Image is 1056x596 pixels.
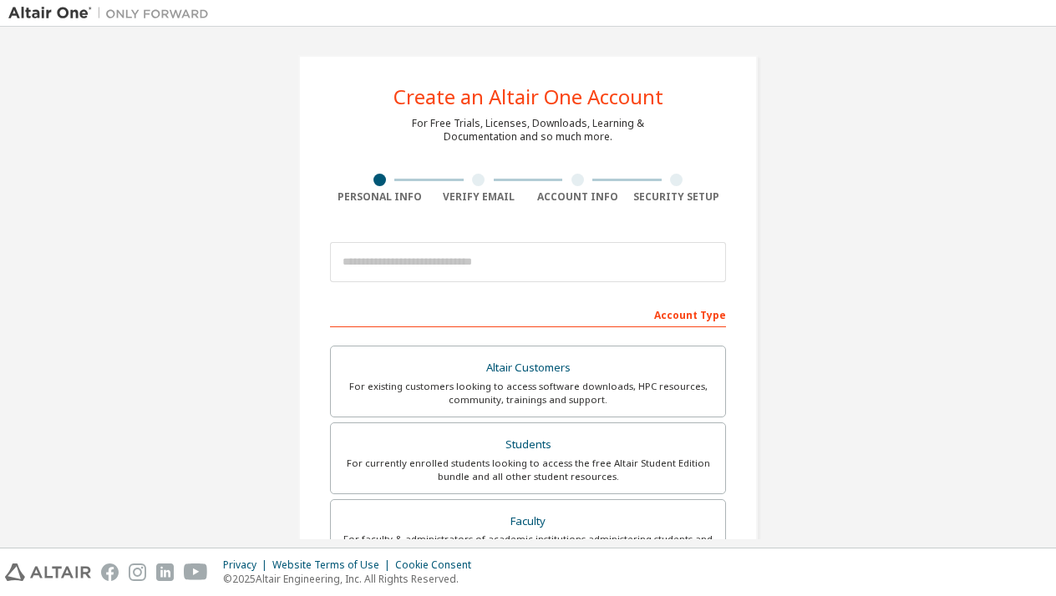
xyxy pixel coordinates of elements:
[341,510,715,533] div: Faculty
[5,563,91,581] img: altair_logo.svg
[272,558,395,572] div: Website Terms of Use
[223,572,481,586] p: © 2025 Altair Engineering, Inc. All Rights Reserved.
[8,5,217,22] img: Altair One
[156,563,174,581] img: linkedin.svg
[330,190,429,204] div: Personal Info
[341,433,715,457] div: Students
[341,533,715,559] div: For faculty & administrators of academic institutions administering students and accessing softwa...
[341,356,715,380] div: Altair Customers
[528,190,627,204] div: Account Info
[330,301,726,327] div: Account Type
[393,87,663,107] div: Create an Altair One Account
[412,117,644,144] div: For Free Trials, Licenses, Downloads, Learning & Documentation and so much more.
[223,558,272,572] div: Privacy
[341,380,715,407] div: For existing customers looking to access software downloads, HPC resources, community, trainings ...
[341,457,715,483] div: For currently enrolled students looking to access the free Altair Student Edition bundle and all ...
[184,563,208,581] img: youtube.svg
[129,563,146,581] img: instagram.svg
[395,558,481,572] div: Cookie Consent
[627,190,727,204] div: Security Setup
[429,190,529,204] div: Verify Email
[101,563,119,581] img: facebook.svg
